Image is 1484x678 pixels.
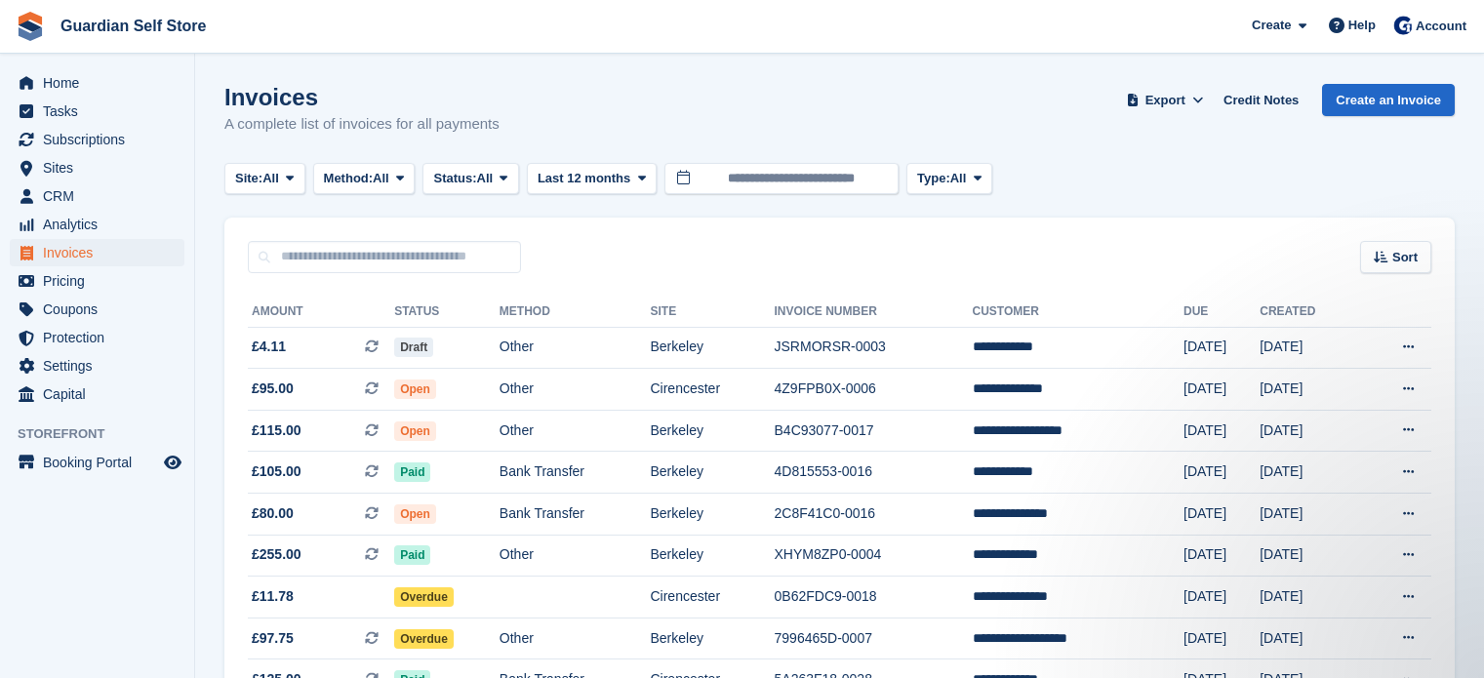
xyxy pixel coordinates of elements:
[775,410,973,452] td: B4C93077-0017
[248,297,394,328] th: Amount
[10,380,184,408] a: menu
[224,163,305,195] button: Site: All
[43,154,160,181] span: Sites
[650,369,774,411] td: Cirencester
[252,420,301,441] span: £115.00
[500,410,651,452] td: Other
[906,163,992,195] button: Type: All
[10,211,184,238] a: menu
[650,618,774,659] td: Berkeley
[43,69,160,97] span: Home
[1393,16,1413,35] img: Tom Scott
[43,126,160,153] span: Subscriptions
[43,449,160,476] span: Booking Portal
[1260,369,1358,411] td: [DATE]
[161,451,184,474] a: Preview store
[394,629,454,649] span: Overdue
[10,98,184,125] a: menu
[53,10,214,42] a: Guardian Self Store
[1183,297,1260,328] th: Due
[775,618,973,659] td: 7996465D-0007
[394,504,436,524] span: Open
[1322,84,1455,116] a: Create an Invoice
[324,169,374,188] span: Method:
[313,163,416,195] button: Method: All
[1216,84,1306,116] a: Credit Notes
[1183,327,1260,369] td: [DATE]
[43,324,160,351] span: Protection
[10,324,184,351] a: menu
[775,327,973,369] td: JSRMORSR-0003
[10,267,184,295] a: menu
[394,421,436,441] span: Open
[775,494,973,536] td: 2C8F41C0-0016
[775,369,973,411] td: 4Z9FPB0X-0006
[252,628,294,649] span: £97.75
[252,379,294,399] span: £95.00
[10,126,184,153] a: menu
[10,352,184,379] a: menu
[1392,248,1418,267] span: Sort
[10,69,184,97] a: menu
[43,182,160,210] span: CRM
[394,297,500,328] th: Status
[394,462,430,482] span: Paid
[394,338,433,357] span: Draft
[252,544,301,565] span: £255.00
[252,503,294,524] span: £80.00
[43,267,160,295] span: Pricing
[394,379,436,399] span: Open
[262,169,279,188] span: All
[1260,297,1358,328] th: Created
[500,452,651,494] td: Bank Transfer
[1183,410,1260,452] td: [DATE]
[1260,410,1358,452] td: [DATE]
[43,239,160,266] span: Invoices
[1348,16,1376,35] span: Help
[1260,327,1358,369] td: [DATE]
[394,545,430,565] span: Paid
[1183,452,1260,494] td: [DATE]
[650,535,774,577] td: Berkeley
[1183,494,1260,536] td: [DATE]
[500,327,651,369] td: Other
[775,535,973,577] td: XHYM8ZP0-0004
[16,12,45,41] img: stora-icon-8386f47178a22dfd0bd8f6a31ec36ba5ce8667c1dd55bd0f319d3a0aa187defe.svg
[1260,494,1358,536] td: [DATE]
[500,494,651,536] td: Bank Transfer
[394,587,454,607] span: Overdue
[1183,369,1260,411] td: [DATE]
[500,618,651,659] td: Other
[1252,16,1291,35] span: Create
[538,169,630,188] span: Last 12 months
[235,169,262,188] span: Site:
[500,369,651,411] td: Other
[10,449,184,476] a: menu
[650,494,774,536] td: Berkeley
[1416,17,1466,36] span: Account
[775,452,973,494] td: 4D815553-0016
[43,380,160,408] span: Capital
[650,297,774,328] th: Site
[18,424,194,444] span: Storefront
[10,182,184,210] a: menu
[43,352,160,379] span: Settings
[224,113,500,136] p: A complete list of invoices for all payments
[1260,452,1358,494] td: [DATE]
[43,296,160,323] span: Coupons
[43,211,160,238] span: Analytics
[1145,91,1185,110] span: Export
[252,337,286,357] span: £4.11
[10,296,184,323] a: menu
[1122,84,1208,116] button: Export
[10,154,184,181] a: menu
[650,327,774,369] td: Berkeley
[500,297,651,328] th: Method
[775,297,973,328] th: Invoice Number
[650,452,774,494] td: Berkeley
[973,297,1184,328] th: Customer
[252,586,294,607] span: £11.78
[10,239,184,266] a: menu
[224,84,500,110] h1: Invoices
[950,169,967,188] span: All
